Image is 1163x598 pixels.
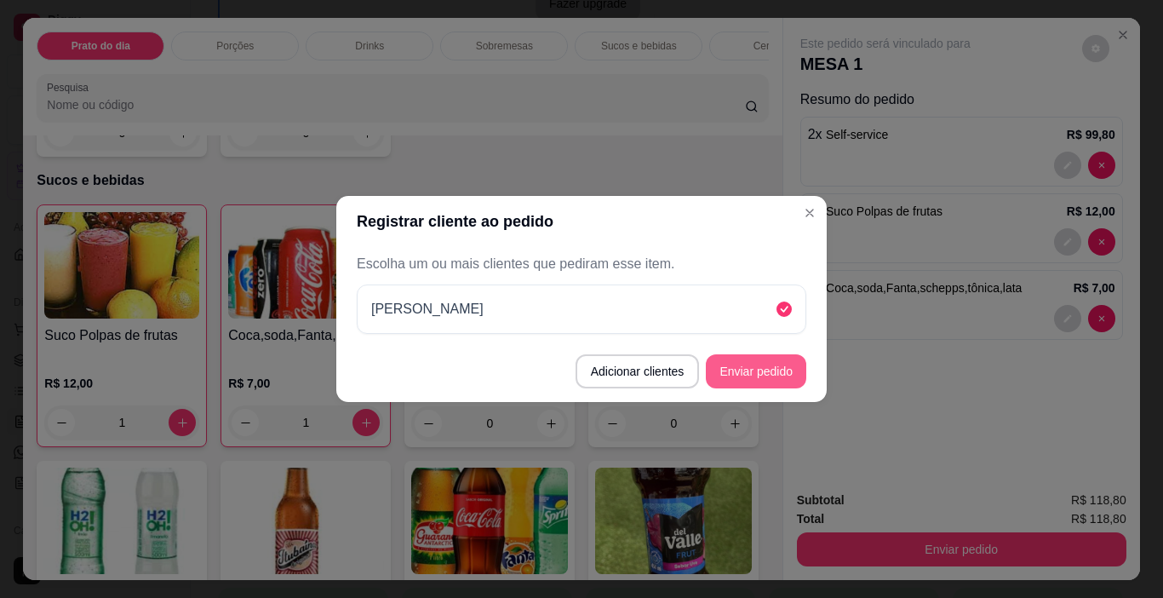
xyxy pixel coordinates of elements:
[706,354,806,388] button: Enviar pedido
[371,299,484,319] p: [PERSON_NAME]
[357,254,806,274] p: Escolha um ou mais clientes que pediram esse item.
[796,199,823,227] button: Close
[336,196,827,247] header: Registrar cliente ao pedido
[576,354,700,388] button: Adicionar clientes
